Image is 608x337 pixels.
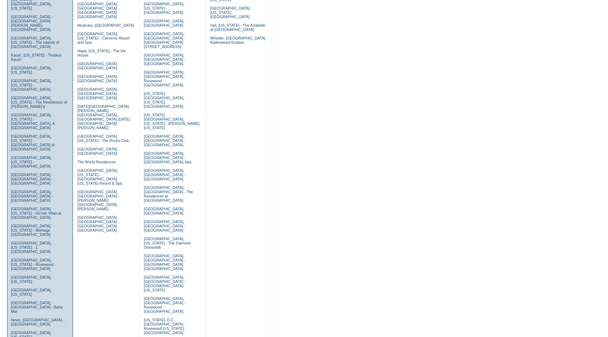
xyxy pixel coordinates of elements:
a: [GEOGRAPHIC_DATA], [US_STATE] - [GEOGRAPHIC_DATA] [144,2,184,15]
a: [GEOGRAPHIC_DATA], [US_STATE] - Ho'olei Villas at [GEOGRAPHIC_DATA] [11,207,61,220]
a: [GEOGRAPHIC_DATA], [US_STATE] [11,66,52,74]
a: [GEOGRAPHIC_DATA], [GEOGRAPHIC_DATA] - Rosewood [GEOGRAPHIC_DATA] [144,70,185,87]
a: [US_STATE][GEOGRAPHIC_DATA], [US_STATE] - [PERSON_NAME] [US_STATE] [144,113,199,130]
a: Vail, [US_STATE] - The Arrabelle at [GEOGRAPHIC_DATA] [210,23,265,32]
a: [GEOGRAPHIC_DATA], [GEOGRAPHIC_DATA] [144,19,184,27]
a: [GEOGRAPHIC_DATA], [GEOGRAPHIC_DATA] - [GEOGRAPHIC_DATA][STREET_ADDRESS] [144,32,185,49]
a: [GEOGRAPHIC_DATA], [US_STATE] - The Islands of [GEOGRAPHIC_DATA] [11,36,59,49]
a: [GEOGRAPHIC_DATA], [US_STATE] - [GEOGRAPHIC_DATA] at [GEOGRAPHIC_DATA] [11,134,55,151]
a: Kaua'i, [US_STATE] - Timbers Kaua'i [11,53,62,62]
a: [GEOGRAPHIC_DATA], [US_STATE] - The Rocks Club [78,134,129,143]
a: [GEOGRAPHIC_DATA], [GEOGRAPHIC_DATA] - [GEOGRAPHIC_DATA]-Spa [144,151,191,164]
a: The World Residences [78,160,116,164]
a: [GEOGRAPHIC_DATA], [GEOGRAPHIC_DATA] - [GEOGRAPHIC_DATA] [11,190,53,202]
a: [GEOGRAPHIC_DATA], [US_STATE] - The Fairmont Ghirardelli [144,237,191,249]
a: [GEOGRAPHIC_DATA], [GEOGRAPHIC_DATA] - [GEOGRAPHIC_DATA] [GEOGRAPHIC_DATA] [144,254,185,271]
a: [GEOGRAPHIC_DATA], [GEOGRAPHIC_DATA] - [GEOGRAPHIC_DATA] [144,53,185,66]
a: [GEOGRAPHIC_DATA], [US_STATE] - 1 [GEOGRAPHIC_DATA] [11,241,52,254]
a: [GEOGRAPHIC_DATA], [US_STATE] - Rosewood [GEOGRAPHIC_DATA] [11,258,53,271]
a: [US_STATE], D.C., [GEOGRAPHIC_DATA] - Rosewood [US_STATE], [GEOGRAPHIC_DATA] [144,318,185,335]
a: [GEOGRAPHIC_DATA], [GEOGRAPHIC_DATA] - [GEOGRAPHIC_DATA] [US_STATE] [144,275,185,292]
a: [GEOGRAPHIC_DATA], [GEOGRAPHIC_DATA] [78,74,118,83]
a: [GEOGRAPHIC_DATA], [GEOGRAPHIC_DATA] - [GEOGRAPHIC_DATA] [144,168,185,181]
a: Muskoka, [GEOGRAPHIC_DATA] [78,23,134,27]
a: [GEOGRAPHIC_DATA], [US_STATE] - [GEOGRAPHIC_DATA] [11,156,52,168]
a: [GEOGRAPHIC_DATA], [GEOGRAPHIC_DATA] - [GEOGRAPHIC_DATA] [GEOGRAPHIC_DATA] [78,215,119,232]
a: [GEOGRAPHIC_DATA], [GEOGRAPHIC_DATA] - [PERSON_NAME][GEOGRAPHIC_DATA][PERSON_NAME] [78,190,119,211]
a: [GEOGRAPHIC_DATA], [GEOGRAPHIC_DATA] - Baha Mar [11,301,63,314]
a: [GEOGRAPHIC_DATA], [US_STATE] - [GEOGRAPHIC_DATA] [US_STATE] Resort & Spa [78,168,122,185]
a: [GEOGRAPHIC_DATA], [GEOGRAPHIC_DATA] - [GEOGRAPHIC_DATA] [GEOGRAPHIC_DATA] [78,2,119,19]
a: [GEOGRAPHIC_DATA], [US_STATE] - [GEOGRAPHIC_DATA] [210,6,251,19]
a: [GEOGRAPHIC_DATA], [GEOGRAPHIC_DATA] [144,207,184,215]
a: [GEOGRAPHIC_DATA], [GEOGRAPHIC_DATA] - [GEOGRAPHIC_DATA] [11,173,53,185]
a: Napa, [US_STATE] - The Ink House [78,49,126,57]
a: [GEOGRAPHIC_DATA], [GEOGRAPHIC_DATA] - The Residences at [GEOGRAPHIC_DATA] [144,185,193,202]
a: [GEOGRAPHIC_DATA], [GEOGRAPHIC_DATA] - Rosewood [GEOGRAPHIC_DATA] [144,296,185,314]
a: [GEOGRAPHIC_DATA], [US_STATE] - [GEOGRAPHIC_DATA] [11,79,52,91]
a: [GEOGRAPHIC_DATA], [US_STATE] [11,288,52,296]
a: Whistler, [GEOGRAPHIC_DATA] - Kadenwood Estates [210,36,267,44]
a: [GEOGRAPHIC_DATA], [GEOGRAPHIC_DATA] [78,62,118,70]
a: [DATE][GEOGRAPHIC_DATA][PERSON_NAME], [GEOGRAPHIC_DATA] - [GEOGRAPHIC_DATA] [DATE][GEOGRAPHIC_DAT... [78,104,130,130]
a: [GEOGRAPHIC_DATA], [US_STATE] - Montage [GEOGRAPHIC_DATA] [11,224,52,237]
a: [GEOGRAPHIC_DATA], [US_STATE] - The Residences of [PERSON_NAME]'a [11,96,67,109]
a: [GEOGRAPHIC_DATA], [US_STATE] - [GEOGRAPHIC_DATA], A [GEOGRAPHIC_DATA] [11,113,55,130]
a: [GEOGRAPHIC_DATA], [GEOGRAPHIC_DATA] - [GEOGRAPHIC_DATA] [144,134,185,147]
a: [US_STATE][GEOGRAPHIC_DATA], [US_STATE][GEOGRAPHIC_DATA] [144,91,184,109]
a: [GEOGRAPHIC_DATA] - [GEOGRAPHIC_DATA][PERSON_NAME], [GEOGRAPHIC_DATA] [11,15,53,32]
a: [GEOGRAPHIC_DATA], [GEOGRAPHIC_DATA] [78,147,118,156]
a: [GEOGRAPHIC_DATA], [US_STATE] [11,275,52,284]
a: [GEOGRAPHIC_DATA], [GEOGRAPHIC_DATA] - [GEOGRAPHIC_DATA] [78,87,119,100]
a: Nevis, [GEOGRAPHIC_DATA] - [GEOGRAPHIC_DATA] [11,318,64,326]
a: [GEOGRAPHIC_DATA], [US_STATE] - Carneros Resort and Spa [78,32,130,44]
a: [GEOGRAPHIC_DATA], [GEOGRAPHIC_DATA] - [GEOGRAPHIC_DATA] [144,220,185,232]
